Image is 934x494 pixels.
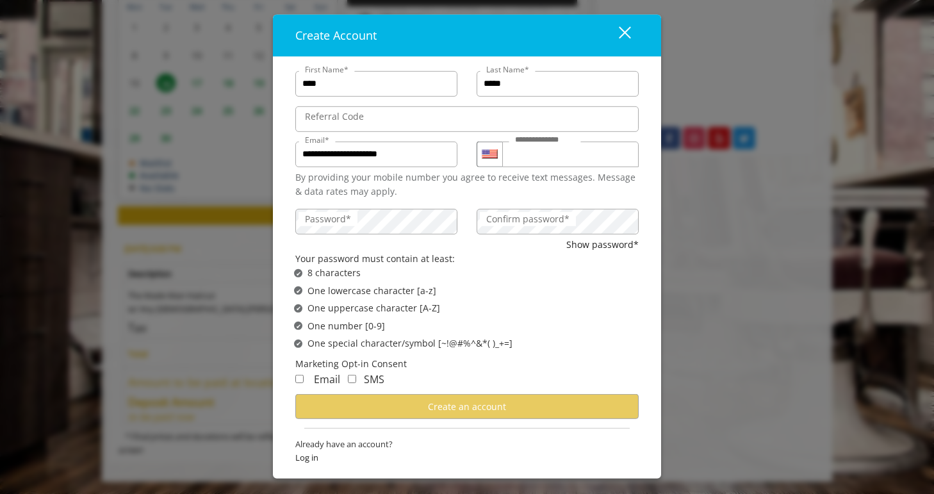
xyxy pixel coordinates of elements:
[566,237,639,251] button: Show password*
[307,336,512,350] span: One special character/symbol [~!@#%^&*( )_+=]
[314,372,340,386] span: Email
[295,142,457,167] input: Email
[604,26,630,45] div: close dialog
[295,451,639,465] span: Log in
[307,266,361,280] span: 8 characters
[296,321,301,331] span: ✔
[296,338,301,349] span: ✔
[307,284,436,298] span: One lowercase character [a-z]
[295,170,639,199] div: By providing your mobile number you agree to receive text messages. Message & data rates may apply.
[299,63,355,76] label: First Name*
[480,63,536,76] label: Last Name*
[477,208,639,234] input: ConfirmPassword
[307,318,385,333] span: One number [0-9]
[299,110,370,124] label: Referral Code
[477,142,502,167] div: Country
[296,286,301,296] span: ✔
[295,106,639,132] input: ReferralCode
[348,375,356,383] input: Receive Marketing SMS
[307,301,440,315] span: One uppercase character [A-Z]
[295,208,457,234] input: Password
[477,71,639,97] input: Lastname
[295,357,639,371] div: Marketing Opt-in Consent
[296,303,301,313] span: ✔
[296,268,301,278] span: ✔
[364,372,384,386] span: SMS
[299,211,357,226] label: Password*
[295,394,639,419] button: Create an account
[295,375,304,383] input: Receive Marketing Email
[295,438,639,451] span: Already have an account?
[295,28,377,43] span: Create Account
[428,400,506,413] span: Create an account
[295,252,639,266] div: Your password must contain at least:
[295,71,457,97] input: FirstName
[299,134,336,146] label: Email*
[480,211,576,226] label: Confirm password*
[595,22,639,48] button: close dialog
